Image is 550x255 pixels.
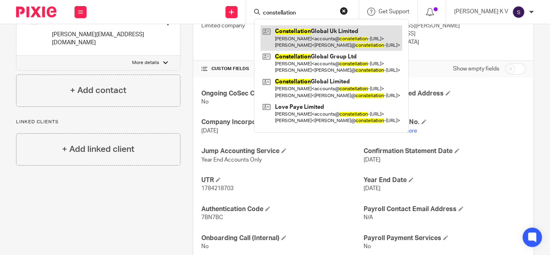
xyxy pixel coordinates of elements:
[364,128,389,134] span: 07565072
[364,118,525,126] h4: Company Reg. No.
[201,186,234,191] span: 1784218703
[16,119,180,125] p: Linked clients
[201,118,363,126] h4: Company Incorporated On
[453,65,499,73] label: Show empty fields
[364,22,525,30] p: [STREET_ADDRESS][PERSON_NAME]
[391,128,417,134] a: View more
[132,60,159,66] p: More details
[364,30,525,38] p: [STREET_ADDRESS]
[364,186,380,191] span: [DATE]
[201,176,363,185] h4: UTR
[52,31,153,47] p: [PERSON_NAME][EMAIL_ADDRESS][DOMAIN_NAME]
[364,38,525,46] p: [GEOGRAPHIC_DATA]
[378,9,409,15] span: Get Support
[201,128,218,134] span: [DATE]
[364,215,373,220] span: N/A
[364,176,525,185] h4: Year End Date
[201,99,209,105] span: No
[201,157,262,163] span: Year End Accounts Only
[201,205,363,214] h4: Authentication Code
[201,89,363,98] h4: Ongoing CoSec Client
[201,66,363,72] h4: CUSTOM FIELDS
[364,205,525,214] h4: Payroll Contact Email Address
[454,8,508,16] p: [PERSON_NAME] K V
[201,215,223,220] span: 7BN7BC
[364,244,371,249] span: No
[201,22,363,30] p: Limited company
[262,10,335,17] input: Search
[364,157,380,163] span: [DATE]
[364,234,525,243] h4: Payroll Payment Services
[512,6,525,19] img: svg%3E
[340,7,348,15] button: Clear
[62,143,134,155] h4: + Add linked client
[201,234,363,243] h4: Onboarding Call (Internal)
[201,244,209,249] span: No
[201,147,363,155] h4: Jump Accounting Service
[364,89,525,98] h4: Jump Registered Address
[16,6,56,17] img: Pixie
[364,147,525,155] h4: Confirmation Statement Date
[70,84,126,97] h4: + Add contact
